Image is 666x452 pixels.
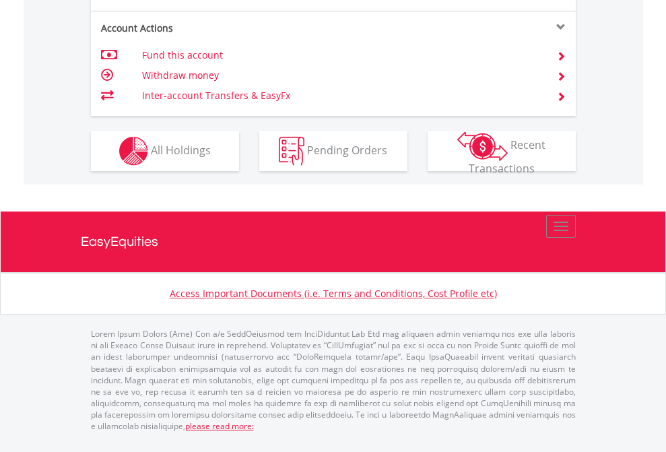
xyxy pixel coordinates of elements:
[91,328,576,432] p: Lorem Ipsum Dolors (Ame) Con a/e SeddOeiusmod tem InciDiduntut Lab Etd mag aliquaen admin veniamq...
[142,65,540,86] td: Withdraw money
[91,22,333,35] div: Account Actions
[185,420,254,432] a: please read more:
[119,137,148,166] img: holdings-wht.png
[279,137,304,166] img: pending_instructions-wht.png
[142,86,540,106] td: Inter-account Transfers & EasyFx
[170,287,497,300] a: Access Important Documents (i.e. Terms and Conditions, Cost Profile etc)
[428,131,576,171] button: Recent Transactions
[91,131,239,171] button: All Holdings
[307,142,387,157] span: Pending Orders
[81,212,586,272] a: EasyEquities
[151,142,211,157] span: All Holdings
[457,131,508,161] img: transactions-zar-wht.png
[142,45,540,65] td: Fund this account
[259,131,407,171] button: Pending Orders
